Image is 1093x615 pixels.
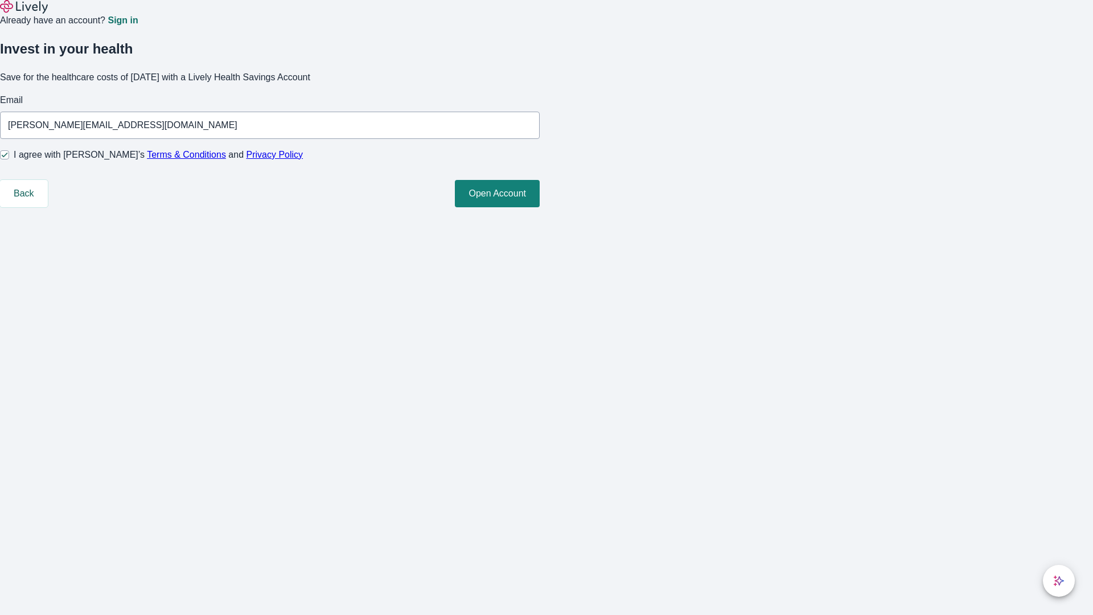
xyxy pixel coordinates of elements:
a: Sign in [108,16,138,25]
a: Privacy Policy [246,150,303,159]
button: Open Account [455,180,540,207]
span: I agree with [PERSON_NAME]’s and [14,148,303,162]
a: Terms & Conditions [147,150,226,159]
button: chat [1043,565,1075,597]
svg: Lively AI Assistant [1053,575,1065,587]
